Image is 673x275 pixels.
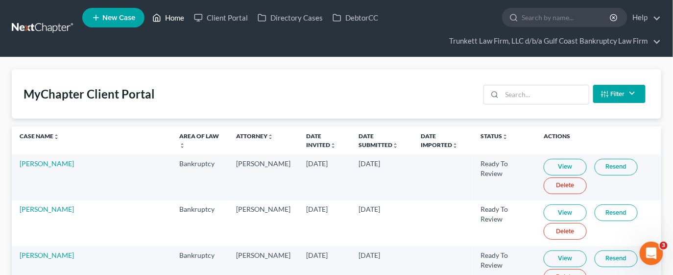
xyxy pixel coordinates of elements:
a: Directory Cases [253,9,328,26]
input: Search by name... [522,8,611,26]
a: [PERSON_NAME] [20,205,74,213]
a: DebtorCC [328,9,383,26]
span: New Case [102,14,135,22]
td: Bankruptcy [171,154,228,200]
a: Date Submittedunfold_more [359,132,398,148]
a: Home [147,9,189,26]
td: Ready To Review [473,154,536,200]
a: Date Importedunfold_more [421,132,458,148]
a: Client Portal [189,9,253,26]
a: Statusunfold_more [481,132,508,140]
a: Case Nameunfold_more [20,132,59,140]
div: MyChapter Client Portal [24,86,155,102]
i: unfold_more [179,143,185,149]
i: unfold_more [392,143,398,149]
i: unfold_more [267,134,273,140]
span: [DATE] [359,251,380,259]
a: View [544,250,587,267]
th: Actions [536,126,661,154]
a: [PERSON_NAME] [20,251,74,259]
i: unfold_more [452,143,458,149]
span: [DATE] [306,205,328,213]
a: Area of Lawunfold_more [179,132,219,148]
span: [DATE] [359,159,380,168]
a: Date Invitedunfold_more [306,132,336,148]
iframe: Intercom live chat [640,242,663,265]
a: Resend [595,159,638,175]
td: Ready To Review [473,200,536,246]
a: [PERSON_NAME] [20,159,74,168]
a: Delete [544,223,587,240]
span: [DATE] [359,205,380,213]
td: [PERSON_NAME] [228,200,298,246]
i: unfold_more [330,143,336,149]
td: [PERSON_NAME] [228,154,298,200]
a: View [544,204,587,221]
i: unfold_more [502,134,508,140]
a: Attorneyunfold_more [236,132,273,140]
i: unfold_more [53,134,59,140]
span: 3 [660,242,668,250]
a: Delete [544,177,587,194]
span: [DATE] [306,159,328,168]
a: Resend [595,204,638,221]
td: Bankruptcy [171,200,228,246]
a: Resend [595,250,638,267]
button: Filter [593,85,646,103]
a: Help [628,9,661,26]
input: Search... [502,85,589,104]
a: View [544,159,587,175]
span: [DATE] [306,251,328,259]
a: Trunkett Law Firm, LLC d/b/a Gulf Coast Bankruptcy Law Firm [444,32,661,50]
